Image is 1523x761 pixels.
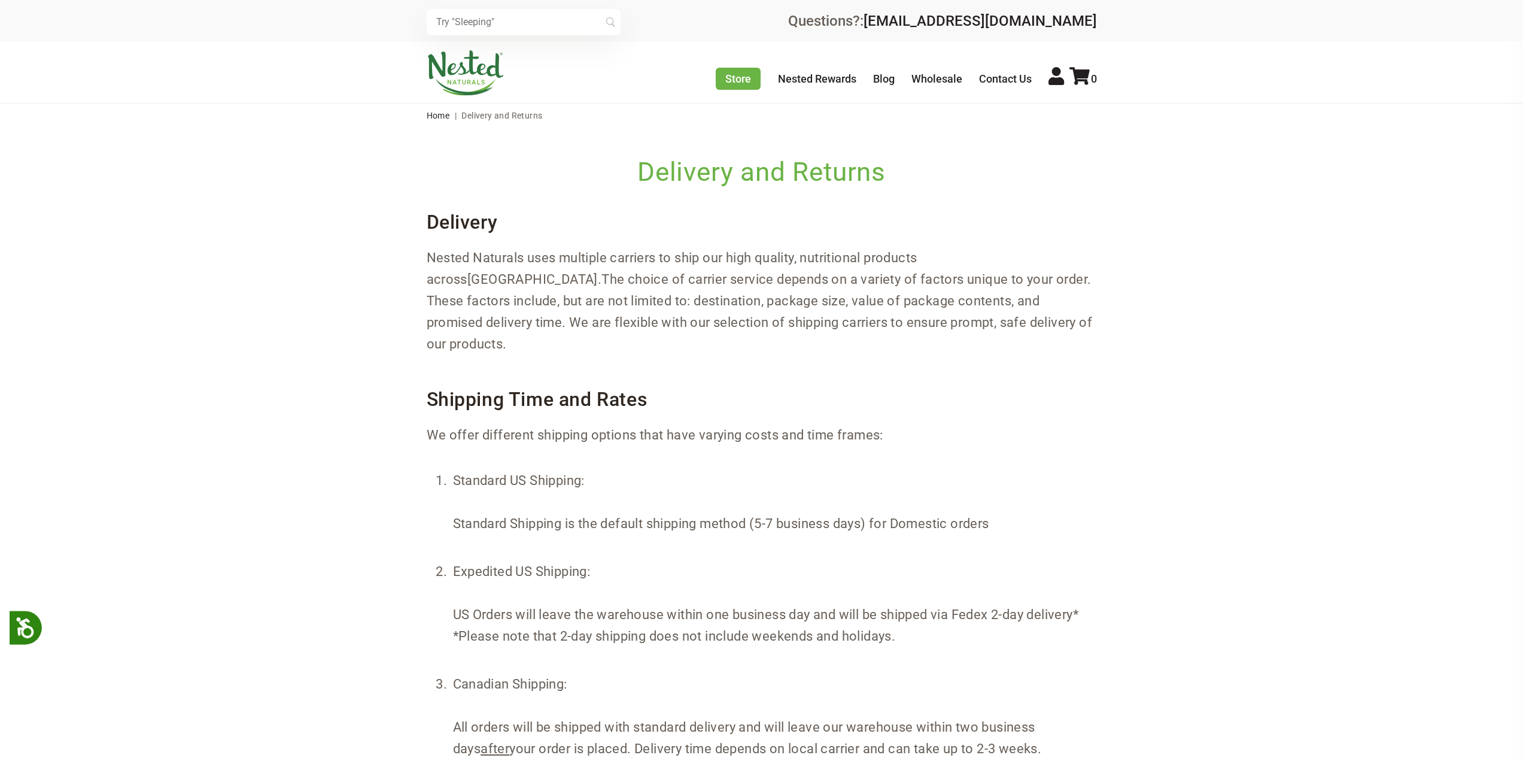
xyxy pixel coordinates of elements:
p: [GEOGRAPHIC_DATA] The choice of carrier service depends on a variety of factors unique to your or... [427,247,1097,355]
a: Blog [873,72,895,85]
span: Nested Naturals uses multiple carriers to ship our high quality, nutritional products across [427,250,917,287]
li: Standard US Shipping: [451,468,1097,559]
a: Nested Rewards [778,72,856,85]
a: Wholesale [911,72,962,85]
h3: Delivery [427,199,1097,235]
span: 0 [1091,72,1097,85]
span: US Orders will leave the warehouse within one business day and will be shipped via Fedex 2-day de... [453,607,1079,622]
h3: Shipping Time and Rates [427,377,1097,413]
img: Nested Naturals [427,50,504,96]
a: Home [427,111,450,120]
h1: Delivery and Returns [427,154,1097,190]
a: Store [716,68,761,90]
a: 0 [1069,72,1097,85]
a: [EMAIL_ADDRESS][DOMAIN_NAME] [864,13,1097,29]
span: Standard Shipping is the default shipping method (5-7 business days) for Domestic orders [453,516,989,531]
span: | [452,111,460,120]
span: Delivery and Returns [461,111,542,120]
p: We offer different shipping options that have varying costs and time frames: [427,425,1097,446]
nav: breadcrumbs [427,104,1097,128]
li: Expedited US Shipping: [451,559,1097,671]
a: Contact Us [979,72,1032,85]
span: after [481,741,509,756]
span: *Please note that 2-day shipping does not include weekends and holidays. [453,629,896,644]
span: . [598,272,601,287]
div: Questions?: [788,14,1097,28]
input: Try "Sleeping" [427,9,621,35]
